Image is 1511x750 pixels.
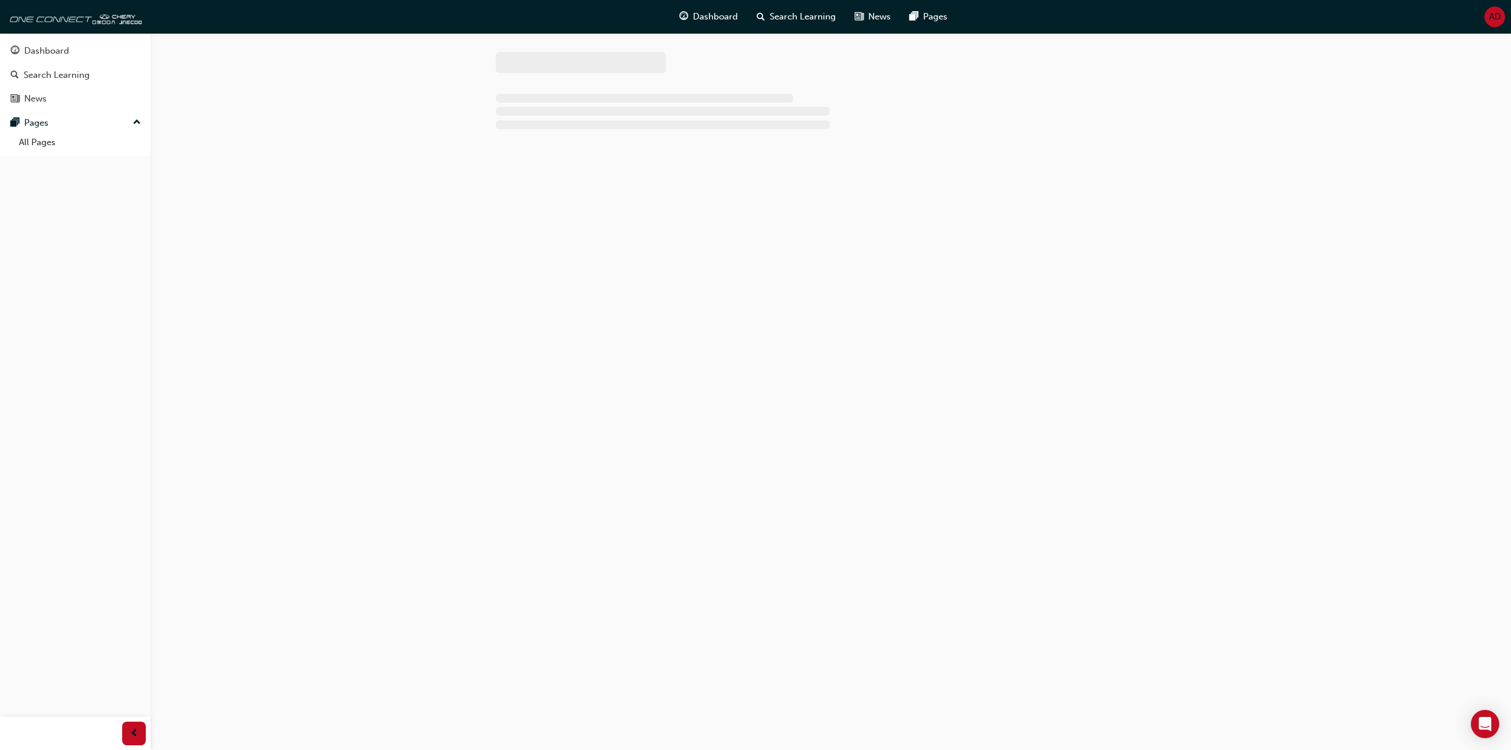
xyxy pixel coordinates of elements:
button: AD [1484,6,1505,27]
button: Pages [5,112,146,134]
a: pages-iconPages [900,5,957,29]
button: DashboardSearch LearningNews [5,38,146,112]
div: Dashboard [24,44,69,58]
span: pages-icon [910,9,918,24]
a: news-iconNews [845,5,900,29]
span: AD [1489,10,1501,24]
span: Search Learning [770,10,836,24]
span: guage-icon [679,9,688,24]
a: All Pages [14,133,146,152]
div: Search Learning [24,68,90,82]
img: oneconnect [6,5,142,28]
a: Search Learning [5,64,146,86]
a: News [5,88,146,110]
span: search-icon [11,70,19,81]
div: Pages [24,116,48,130]
span: prev-icon [130,726,139,741]
span: news-icon [855,9,864,24]
span: Pages [923,10,947,24]
span: news-icon [11,94,19,104]
a: search-iconSearch Learning [747,5,845,29]
a: Dashboard [5,40,146,62]
span: guage-icon [11,46,19,57]
span: Dashboard [693,10,738,24]
div: News [24,92,47,106]
span: News [868,10,891,24]
span: up-icon [133,115,141,130]
span: search-icon [757,9,765,24]
div: Open Intercom Messenger [1471,710,1499,738]
a: guage-iconDashboard [670,5,747,29]
span: pages-icon [11,118,19,129]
